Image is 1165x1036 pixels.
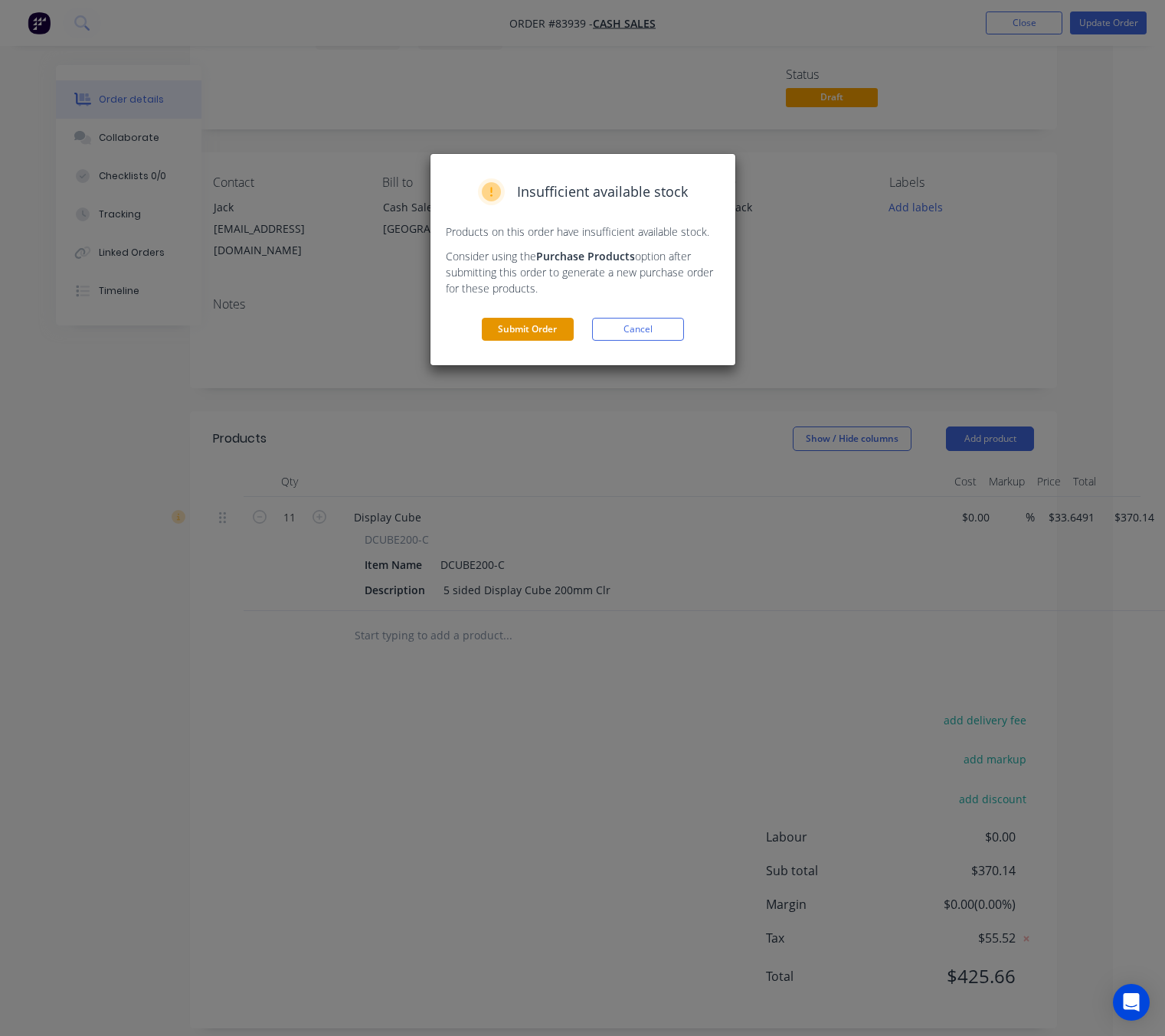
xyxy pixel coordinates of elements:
p: Products on this order have insufficient available stock. [446,224,720,240]
strong: Purchase Products [536,249,635,263]
button: Cancel [592,318,684,341]
span: Insufficient available stock [517,181,688,202]
p: Consider using the option after submitting this order to generate a new purchase order for these ... [446,248,720,296]
button: Submit Order [482,318,574,341]
div: Open Intercom Messenger [1113,984,1150,1021]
